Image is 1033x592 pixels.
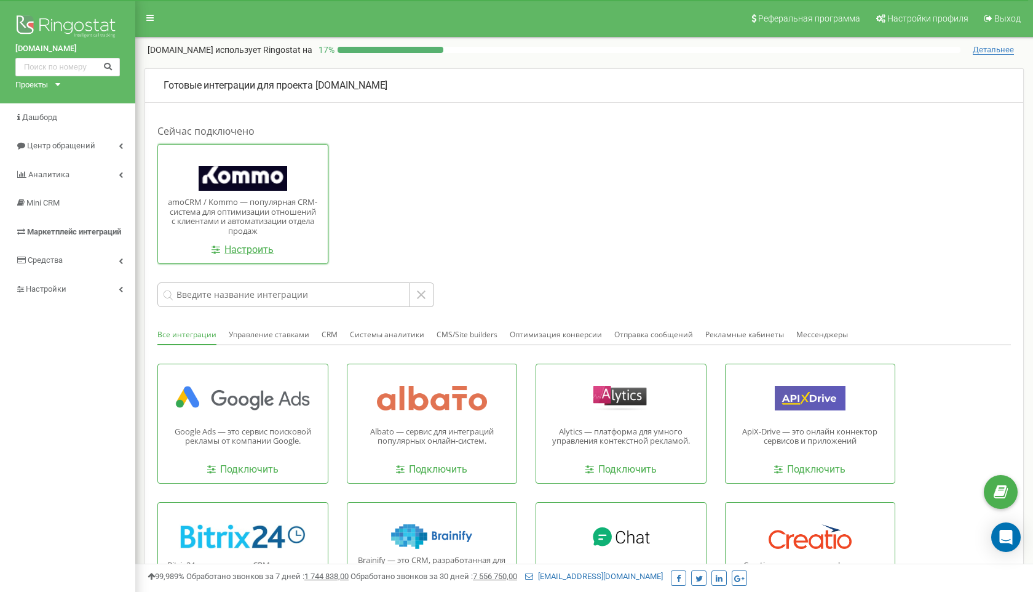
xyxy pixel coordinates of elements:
p: 17 % [312,44,338,56]
button: Системы аналитики [350,326,424,344]
span: Детальнее [973,45,1014,55]
button: Управление ставками [229,326,309,344]
a: Подключить [585,463,657,477]
span: Аналитика [28,170,69,179]
p: Bitrix24 —популярная CRM-система для бизнеса с инструментами управления продажами и проектами. [167,561,319,590]
span: 99,989% [148,572,184,581]
a: [EMAIL_ADDRESS][DOMAIN_NAME] [525,572,663,581]
span: Обработано звонков за 30 дней : [350,572,517,581]
span: Дашборд [22,113,57,122]
img: Ringostat logo [15,12,120,43]
span: Средства [28,255,63,265]
span: Маркетплейс интеграций [27,227,121,236]
p: [DOMAIN_NAME] [164,79,1005,93]
div: Проекты [15,79,48,91]
u: 1 744 838,00 [304,572,349,581]
span: Обработано звонков за 7 дней : [186,572,349,581]
a: Подключить [207,463,279,477]
a: Подключить [396,463,467,477]
button: Мессенджеры [796,326,848,344]
p: Creatio - это единая платформа для автоматизации процесов и CRM используя no-code технологии. [735,561,886,590]
span: Готовые интеграции для проекта [164,79,313,91]
a: [DOMAIN_NAME] [15,43,120,55]
button: CRM [322,326,338,344]
p: [DOMAIN_NAME] [148,44,312,56]
p: Albato — сервис для интеграций популярных онлайн-систем. [357,427,508,446]
p: Alytics — платформа для умного управления контекстной рекламой. [545,427,697,446]
input: Поиск по номеру [15,58,120,76]
button: CMS/Site builders [437,326,497,344]
span: Центр обращений [27,141,95,150]
span: использует Ringostat на [215,45,312,55]
a: Настроить [212,243,274,257]
button: Отправка сообщений [614,326,693,344]
span: Mini CRM [26,198,60,207]
span: Выход [994,14,1021,23]
button: Все интеграции [157,326,216,345]
span: Реферальная программа [758,14,860,23]
span: Настройки [26,284,66,294]
span: Настройки профиля [887,14,968,23]
h1: Сейчас подключено [157,124,1011,138]
input: Введите название интеграции [157,282,410,307]
p: ApiX-Drive — это онлайн коннектор сервисов и приложений [735,427,886,446]
u: 7 556 750,00 [473,572,517,581]
a: Подключить [774,463,845,477]
p: amoCRM / Kommo — популярная CRM- система для оптимизации отношений с клиентами и автоматизации от... [167,198,319,236]
button: Рекламные кабинеты [705,326,784,344]
button: Оптимизация конверсии [510,326,602,344]
div: Open Intercom Messenger [991,522,1021,552]
p: Google Ads — это сервис поисковой рекламы от компании Google. [167,427,319,446]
